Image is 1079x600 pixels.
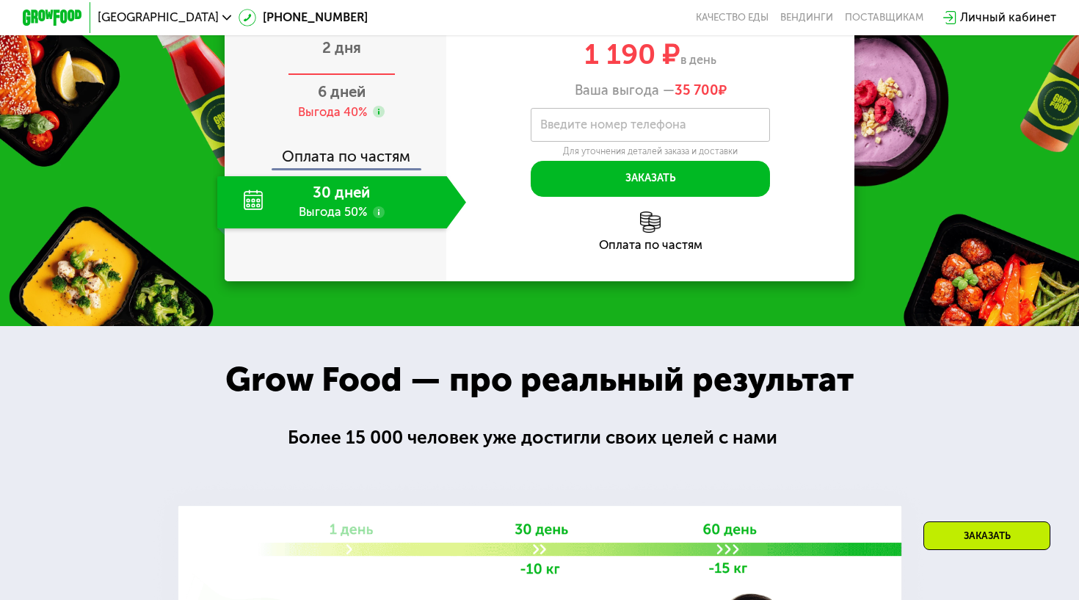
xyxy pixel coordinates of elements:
[318,83,366,101] span: 6 дней
[322,39,361,57] span: 2 дня
[98,12,219,24] span: [GEOGRAPHIC_DATA]
[675,82,719,98] span: 35 700
[226,134,446,169] div: Оплата по частям
[696,12,769,24] a: Качество еды
[923,521,1050,550] div: Заказать
[845,12,923,24] div: поставщикам
[540,120,686,129] label: Введите номер телефона
[239,9,368,27] a: [PHONE_NUMBER]
[531,161,771,197] button: Заказать
[680,53,716,67] span: в день
[531,145,771,157] div: Для уточнения деталей заказа и доставки
[675,82,727,98] span: ₽
[200,354,879,405] div: Grow Food — про реальный результат
[584,37,680,71] span: 1 190 ₽
[288,424,791,452] div: Более 15 000 человек уже достигли своих целей с нами
[446,82,854,98] div: Ваша выгода —
[780,12,833,24] a: Вендинги
[298,104,367,121] div: Выгода 40%
[640,212,661,233] img: l6xcnZfty9opOoJh.png
[446,239,854,251] div: Оплата по частям
[960,9,1056,27] div: Личный кабинет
